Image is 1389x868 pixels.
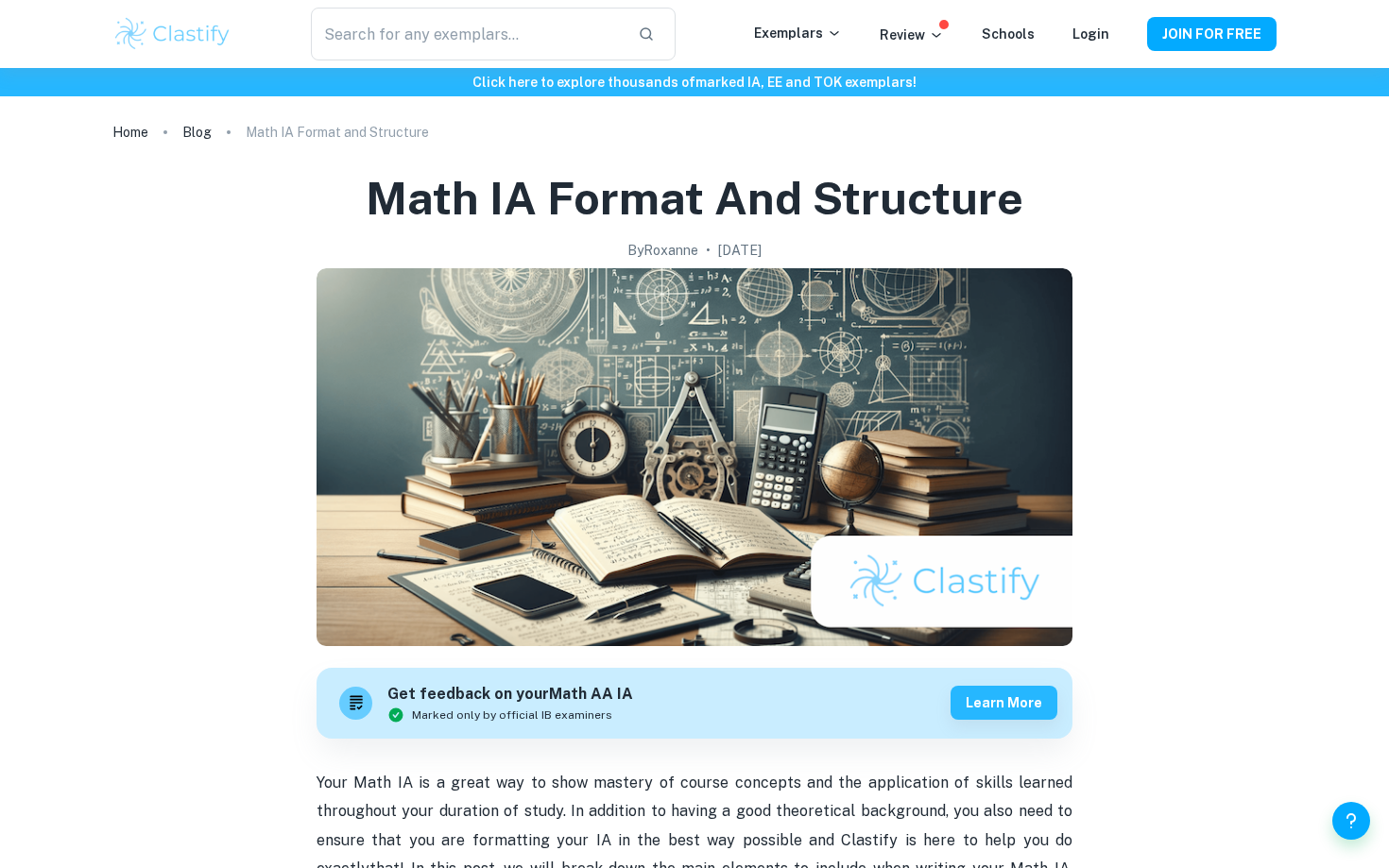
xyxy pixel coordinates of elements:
img: Math IA Format and Structure cover image [317,268,1072,646]
button: Learn more [951,686,1057,720]
h6: Click here to explore thousands of marked IA, EE and TOK exemplars ! [4,72,1385,93]
a: Get feedback on yourMath AA IAMarked only by official IB examinersLearn more [317,668,1072,739]
p: Review [880,25,944,45]
span: Marked only by official IB examiners [412,706,612,723]
p: • [706,240,711,261]
p: Exemplars [754,23,842,43]
h6: Get feedback on your Math AA IA [387,683,633,706]
a: Login [1072,26,1109,42]
img: Clastify logo [112,15,232,53]
h1: Math IA Format and Structure [366,168,1023,229]
h2: By Roxanne [627,240,698,261]
button: JOIN FOR FREE [1147,17,1277,51]
a: Schools [982,26,1035,42]
a: Home [112,119,148,145]
button: Help and Feedback [1332,802,1370,840]
p: Math IA Format and Structure [246,122,429,143]
input: Search for any exemplars... [311,8,623,60]
h2: [DATE] [718,240,762,261]
a: Blog [182,119,212,145]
